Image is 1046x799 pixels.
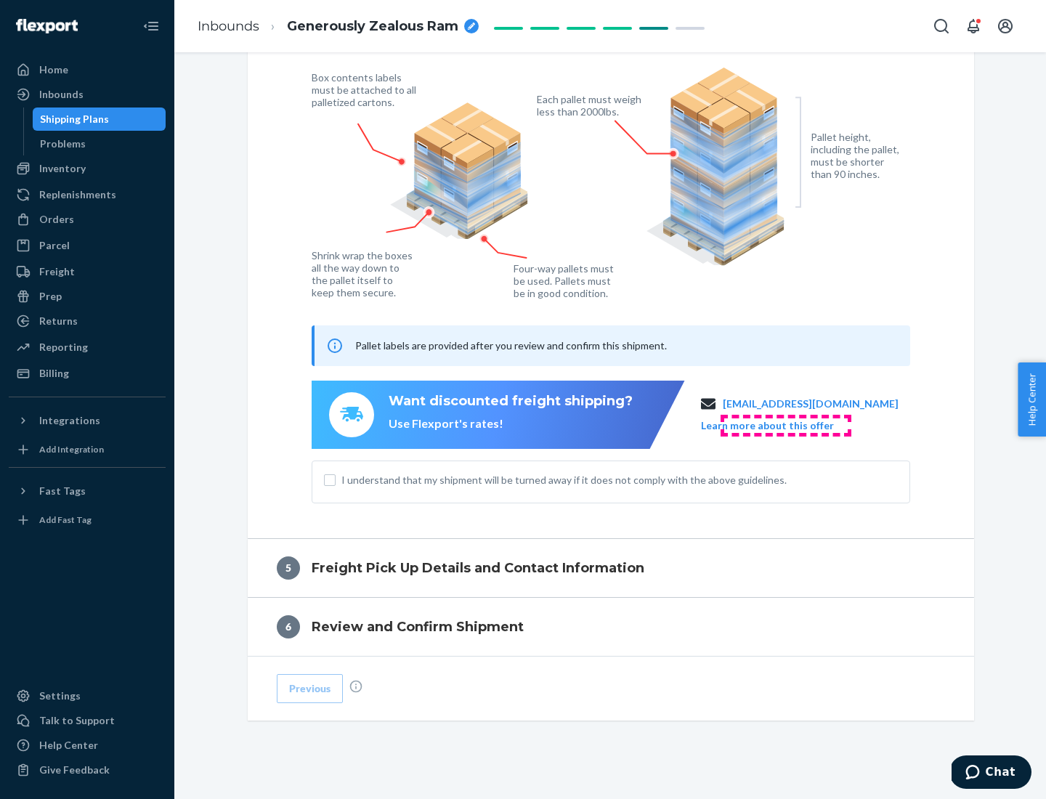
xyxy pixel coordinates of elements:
a: Help Center [9,734,166,757]
div: Talk to Support [39,713,115,728]
span: Pallet labels are provided after you review and confirm this shipment. [355,339,667,352]
div: Prep [39,289,62,304]
button: Open Search Box [927,12,956,41]
div: Fast Tags [39,484,86,498]
div: Use Flexport's rates! [389,415,633,432]
h4: Review and Confirm Shipment [312,617,524,636]
a: Shipping Plans [33,108,166,131]
button: 6Review and Confirm Shipment [248,598,974,656]
figcaption: Shrink wrap the boxes all the way down to the pallet itself to keep them secure. [312,249,415,299]
a: Add Fast Tag [9,508,166,532]
a: Parcel [9,234,166,257]
div: Orders [39,212,74,227]
a: Settings [9,684,166,707]
span: I understand that my shipment will be turned away if it does not comply with the above guidelines. [341,473,898,487]
div: Integrations [39,413,100,428]
button: 5Freight Pick Up Details and Contact Information [248,539,974,597]
h4: Freight Pick Up Details and Contact Information [312,559,644,577]
iframe: Opens a widget where you can chat to one of our agents [952,755,1031,792]
div: Home [39,62,68,77]
button: Close Navigation [137,12,166,41]
div: 6 [277,615,300,638]
div: Freight [39,264,75,279]
a: Orders [9,208,166,231]
span: Generously Zealous Ram [287,17,458,36]
a: Billing [9,362,166,385]
div: Settings [39,689,81,703]
div: Add Integration [39,443,104,455]
button: Talk to Support [9,709,166,732]
div: Help Center [39,738,98,753]
div: Returns [39,314,78,328]
div: Problems [40,137,86,151]
input: I understand that my shipment will be turned away if it does not comply with the above guidelines. [324,474,336,486]
a: Inbounds [198,18,259,34]
div: Give Feedback [39,763,110,777]
button: Open account menu [991,12,1020,41]
a: Add Integration [9,438,166,461]
div: Parcel [39,238,70,253]
div: 5 [277,556,300,580]
figcaption: Each pallet must weigh less than 2000lbs. [537,93,645,118]
a: Replenishments [9,183,166,206]
button: Fast Tags [9,479,166,503]
div: Inventory [39,161,86,176]
button: Give Feedback [9,758,166,782]
img: Flexport logo [16,19,78,33]
div: Add Fast Tag [39,514,92,526]
button: Previous [277,674,343,703]
a: Prep [9,285,166,308]
a: Inventory [9,157,166,180]
div: Replenishments [39,187,116,202]
div: Shipping Plans [40,112,109,126]
a: Problems [33,132,166,155]
button: Learn more about this offer [701,418,834,433]
a: Freight [9,260,166,283]
a: Inbounds [9,83,166,106]
button: Open notifications [959,12,988,41]
a: Reporting [9,336,166,359]
button: Integrations [9,409,166,432]
div: Want discounted freight shipping? [389,392,633,411]
ol: breadcrumbs [186,5,490,48]
a: Returns [9,309,166,333]
div: Reporting [39,340,88,354]
figcaption: Pallet height, including the pallet, must be shorter than 90 inches. [811,131,906,180]
button: Help Center [1018,362,1046,437]
div: Billing [39,366,69,381]
figcaption: Box contents labels must be attached to all palletized cartons. [312,71,420,108]
a: [EMAIL_ADDRESS][DOMAIN_NAME] [723,397,899,411]
div: Inbounds [39,87,84,102]
a: Home [9,58,166,81]
figcaption: Four-way pallets must be used. Pallets must be in good condition. [514,262,615,299]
